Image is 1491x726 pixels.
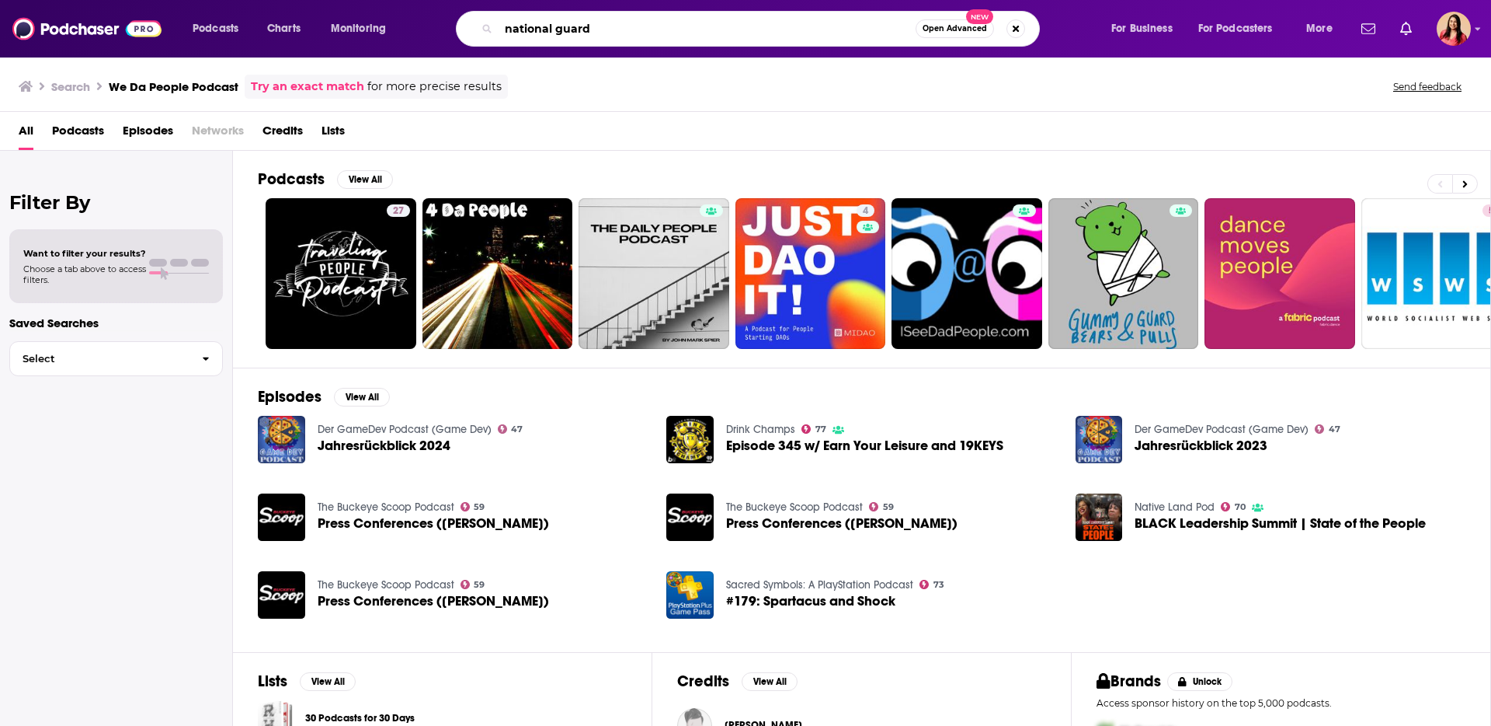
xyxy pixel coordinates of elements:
[318,517,549,530] span: Press Conferences ([PERSON_NAME])
[331,18,386,40] span: Monitoring
[666,416,714,463] img: Episode 345 w/ Earn Your Leisure and 19KEYS
[257,16,310,41] a: Charts
[258,169,325,189] h2: Podcasts
[262,118,303,150] a: Credits
[258,387,390,407] a: EpisodesView All
[1076,494,1123,541] a: BLACK Leadership Summit | State of the People
[919,580,944,589] a: 73
[1355,16,1382,42] a: Show notifications dropdown
[318,423,492,436] a: Der GameDev Podcast (Game Dev)
[320,16,406,41] button: open menu
[1394,16,1418,42] a: Show notifications dropdown
[869,502,894,511] a: 59
[1221,502,1246,511] a: 70
[726,517,958,530] span: Press Conferences ([PERSON_NAME])
[51,79,90,94] h3: Search
[258,494,305,541] img: Press Conferences (Ryan Day)
[726,439,1003,452] a: Episode 345 w/ Earn Your Leisure and 19KEYS
[258,169,393,189] a: PodcastsView All
[735,198,886,349] a: 4
[334,388,390,407] button: View All
[300,672,356,691] button: View All
[1235,504,1246,511] span: 70
[9,341,223,376] button: Select
[1076,416,1123,463] img: Jahresrückblick 2023
[258,571,305,619] img: Press Conferences (Ryan Day)
[511,426,523,433] span: 47
[182,16,259,41] button: open menu
[461,502,485,511] a: 59
[337,170,393,189] button: View All
[499,16,916,41] input: Search podcasts, credits, & more...
[726,595,895,608] a: #179: Spartacus and Shock
[251,78,364,96] a: Try an exact match
[726,501,863,514] a: The Buckeye Scoop Podcast
[1188,16,1295,41] button: open menu
[267,18,301,40] span: Charts
[321,118,345,150] a: Lists
[318,501,454,514] a: The Buckeye Scoop Podcast
[863,204,868,219] span: 4
[387,204,410,217] a: 27
[1315,424,1340,434] a: 47
[258,387,321,407] h2: Episodes
[1167,672,1233,691] button: Unlock
[461,580,485,589] a: 59
[666,571,714,619] img: #179: Spartacus and Shock
[10,354,189,364] span: Select
[966,9,994,24] span: New
[9,316,223,330] p: Saved Searches
[815,426,826,433] span: 77
[318,578,454,592] a: The Buckeye Scoop Podcast
[318,595,549,608] span: Press Conferences ([PERSON_NAME])
[19,118,33,150] a: All
[318,439,450,452] a: Jahresrückblick 2024
[726,517,958,530] a: Press Conferences (Terry McLaurin)
[9,191,223,214] h2: Filter By
[1198,18,1273,40] span: For Podcasters
[923,25,987,33] span: Open Advanced
[916,19,994,38] button: Open AdvancedNew
[23,248,146,259] span: Want to filter your results?
[109,79,238,94] h3: We Da People Podcast
[1135,517,1426,530] a: BLACK Leadership Summit | State of the People
[1329,426,1340,433] span: 47
[1100,16,1192,41] button: open menu
[23,264,146,285] span: Choose a tab above to access filters.
[471,11,1055,47] div: Search podcasts, credits, & more...
[1135,501,1215,514] a: Native Land Pod
[726,423,795,436] a: Drink Champs
[1097,697,1465,709] p: Access sponsor history on the top 5,000 podcasts.
[393,204,404,219] span: 27
[677,672,798,691] a: CreditsView All
[677,672,729,691] h2: Credits
[933,581,944,588] span: 73
[258,672,356,691] a: ListsView All
[1097,672,1161,691] h2: Brands
[12,14,162,44] img: Podchaser - Follow, Share and Rate Podcasts
[742,672,798,691] button: View All
[52,118,104,150] a: Podcasts
[474,504,485,511] span: 59
[1437,12,1471,46] img: User Profile
[367,78,502,96] span: for more precise results
[1295,16,1352,41] button: open menu
[318,517,549,530] a: Press Conferences (Ryan Day)
[1111,18,1173,40] span: For Business
[666,494,714,541] img: Press Conferences (Terry McLaurin)
[258,416,305,463] img: Jahresrückblick 2024
[1135,439,1267,452] a: Jahresrückblick 2023
[1437,12,1471,46] button: Show profile menu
